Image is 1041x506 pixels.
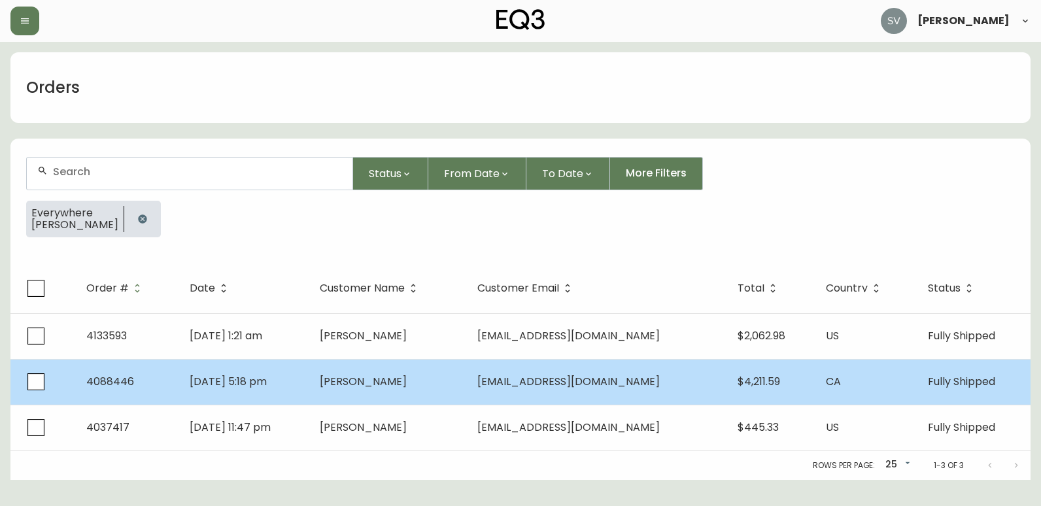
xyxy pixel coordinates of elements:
span: From Date [444,165,500,182]
span: Date [190,282,232,294]
span: Order # [86,282,146,294]
img: 0ef69294c49e88f033bcbeb13310b844 [881,8,907,34]
div: 25 [880,454,913,476]
span: Everywhere [31,207,118,219]
span: [DATE] 5:18 pm [190,374,267,389]
span: Customer Name [320,282,422,294]
span: [PERSON_NAME] [320,328,407,343]
span: More Filters [626,166,687,180]
span: $2,062.98 [738,328,785,343]
span: Status [928,284,961,292]
button: To Date [526,157,610,190]
span: Fully Shipped [928,374,995,389]
span: Total [738,284,764,292]
span: Customer Name [320,284,405,292]
button: Status [353,157,428,190]
span: [PERSON_NAME] [320,374,407,389]
span: [EMAIL_ADDRESS][DOMAIN_NAME] [477,328,660,343]
button: From Date [428,157,526,190]
span: Country [826,284,868,292]
span: CA [826,374,841,389]
span: [DATE] 11:47 pm [190,420,271,435]
span: Date [190,284,215,292]
input: Search [53,165,342,178]
span: Status [928,282,978,294]
span: [PERSON_NAME] [917,16,1010,26]
span: Fully Shipped [928,328,995,343]
span: [EMAIL_ADDRESS][DOMAIN_NAME] [477,374,660,389]
span: [DATE] 1:21 am [190,328,262,343]
span: US [826,420,839,435]
span: 4133593 [86,328,127,343]
span: 4037417 [86,420,129,435]
span: 4088446 [86,374,134,389]
span: $4,211.59 [738,374,780,389]
span: To Date [542,165,583,182]
h1: Orders [26,76,80,99]
span: Total [738,282,781,294]
img: logo [496,9,545,30]
span: Status [369,165,401,182]
span: [EMAIL_ADDRESS][DOMAIN_NAME] [477,420,660,435]
span: Customer Email [477,282,576,294]
span: [PERSON_NAME] [320,420,407,435]
span: [PERSON_NAME] [31,219,118,231]
span: Customer Email [477,284,559,292]
span: $445.33 [738,420,779,435]
p: Rows per page: [813,460,875,471]
span: Country [826,282,885,294]
button: More Filters [610,157,703,190]
span: Order # [86,284,129,292]
p: 1-3 of 3 [934,460,964,471]
span: Fully Shipped [928,420,995,435]
span: US [826,328,839,343]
